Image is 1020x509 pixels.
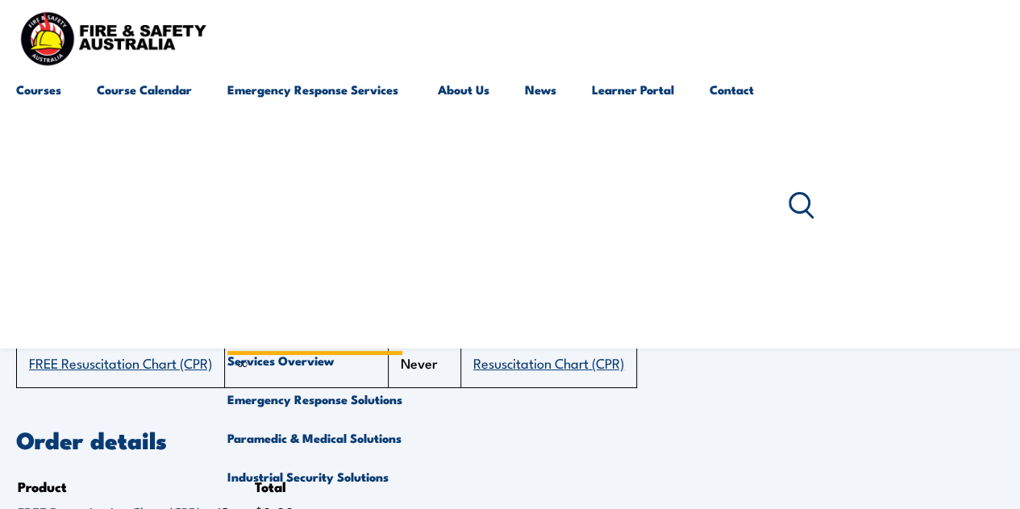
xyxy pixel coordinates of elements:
[227,341,402,380] a: Services Overview
[227,457,402,496] a: Industrial Security Solutions
[227,419,402,457] a: Paramedic & Medical Solutions
[473,353,624,372] a: Resuscitation Chart (CPR)
[438,70,489,341] a: About Us
[16,428,1004,449] h2: Order details
[710,70,754,341] a: Contact
[18,474,253,499] th: Product
[16,70,61,341] a: Courses
[389,339,461,388] td: Never
[525,70,556,341] a: News
[97,70,192,341] a: Course Calendar
[227,70,402,341] a: Emergency Response Services
[29,353,212,372] a: FREE Resuscitation Chart (CPR)
[227,380,402,419] a: Emergency Response Solutions
[592,70,674,341] a: Learner Portal
[225,339,389,388] td: ∞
